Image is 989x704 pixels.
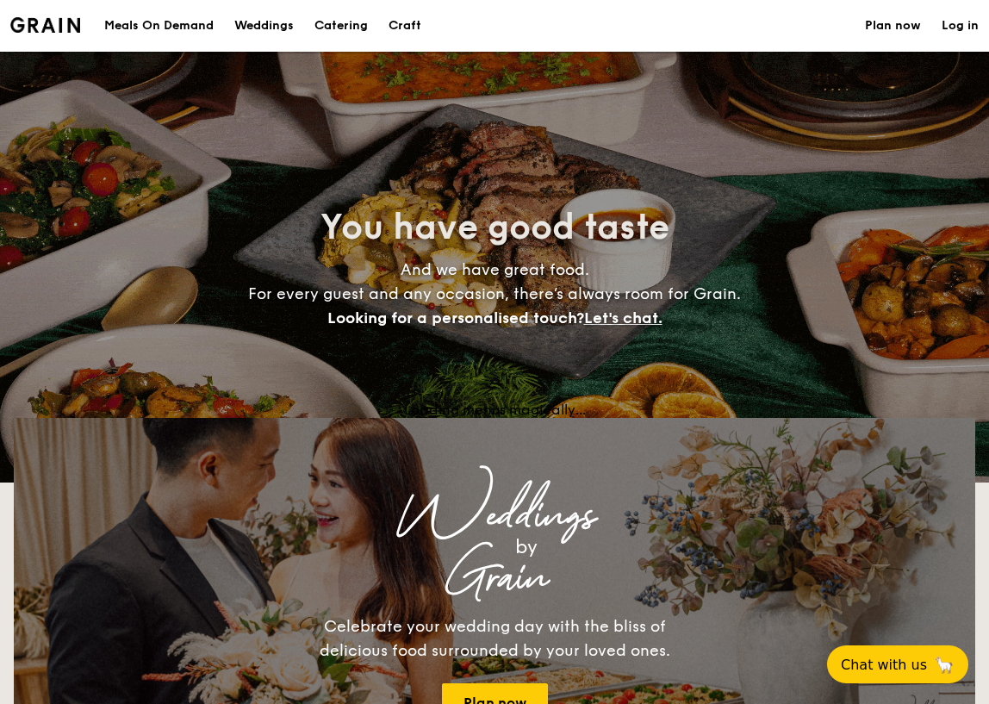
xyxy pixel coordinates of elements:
span: 🦙 [934,655,955,675]
div: Loading menus magically... [14,402,975,418]
img: Grain [10,17,80,33]
div: by [227,532,825,563]
button: Chat with us🦙 [827,645,968,683]
div: Weddings [164,501,825,532]
span: Chat with us [841,657,927,673]
div: Grain [164,563,825,594]
span: Let's chat. [584,308,662,327]
a: Logotype [10,17,80,33]
div: Celebrate your wedding day with the bliss of delicious food surrounded by your loved ones. [301,614,688,663]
